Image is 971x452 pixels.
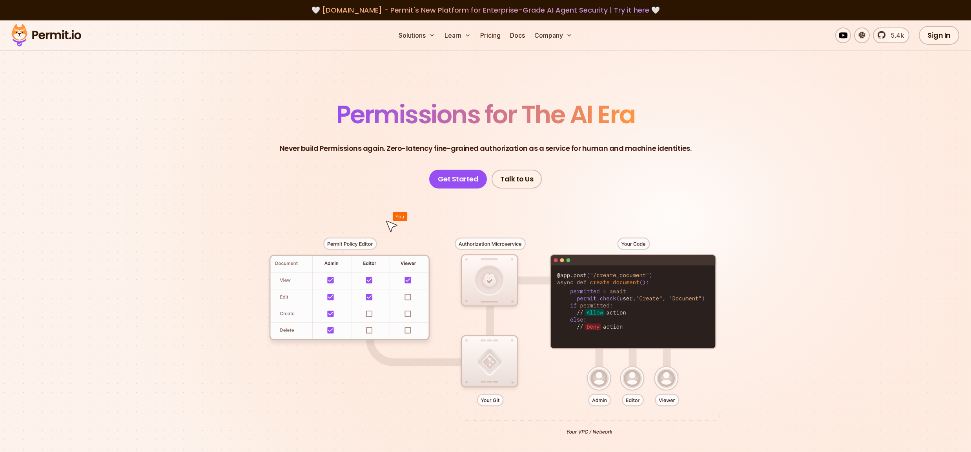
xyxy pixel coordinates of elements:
[477,27,504,43] a: Pricing
[429,170,487,188] a: Get Started
[873,27,909,43] a: 5.4k
[492,170,542,188] a: Talk to Us
[919,26,959,45] a: Sign In
[322,5,649,15] span: [DOMAIN_NAME] - Permit's New Platform for Enterprise-Grade AI Agent Security |
[280,143,692,154] p: Never build Permissions again. Zero-latency fine-grained authorization as a service for human and...
[886,31,904,40] span: 5.4k
[507,27,528,43] a: Docs
[614,5,649,15] a: Try it here
[441,27,474,43] button: Learn
[531,27,576,43] button: Company
[395,27,438,43] button: Solutions
[19,5,952,16] div: 🤍 🤍
[336,97,635,132] span: Permissions for The AI Era
[8,22,85,49] img: Permit logo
